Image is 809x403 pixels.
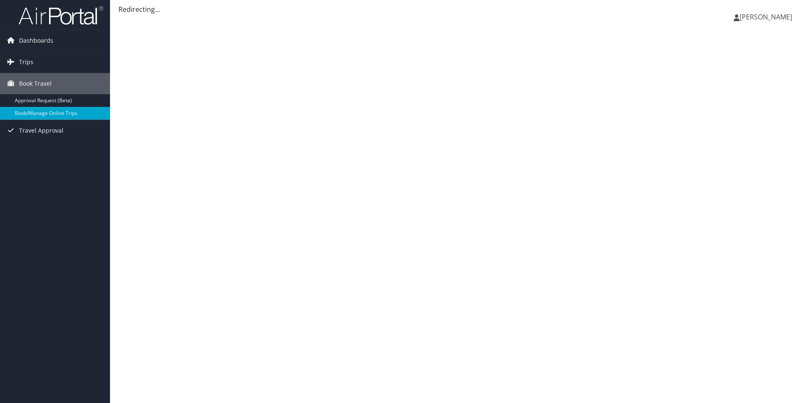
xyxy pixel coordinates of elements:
[19,73,52,94] span: Book Travel
[19,120,63,141] span: Travel Approval
[734,4,801,30] a: [PERSON_NAME]
[118,4,801,14] div: Redirecting...
[19,5,103,25] img: airportal-logo.png
[19,30,53,51] span: Dashboards
[19,52,33,73] span: Trips
[740,12,792,22] span: [PERSON_NAME]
